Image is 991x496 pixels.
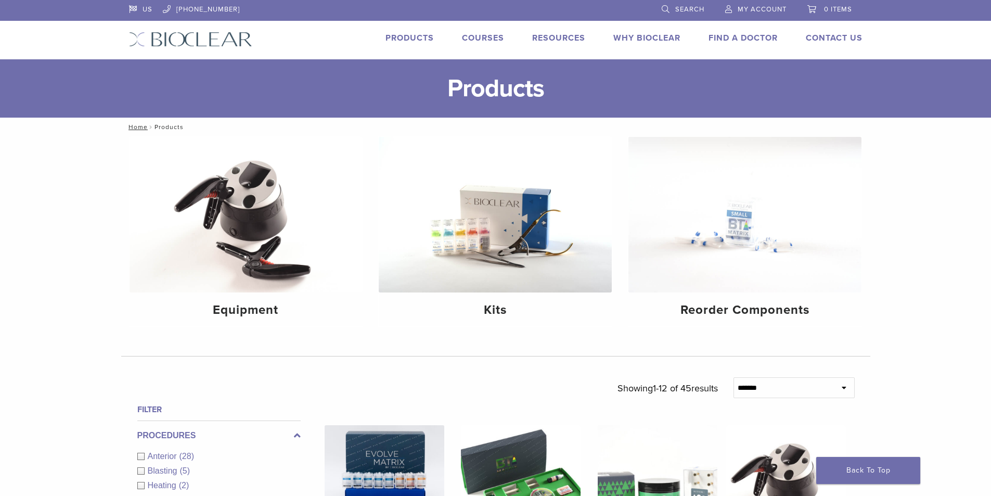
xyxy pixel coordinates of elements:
span: 1-12 of 45 [653,383,691,394]
h4: Reorder Components [637,301,853,320]
a: Back To Top [816,457,920,484]
span: My Account [738,5,787,14]
span: (28) [179,452,194,461]
img: Reorder Components [628,137,861,292]
span: (2) [179,481,189,490]
img: Kits [379,137,612,292]
h4: Kits [387,301,603,320]
span: Blasting [148,466,180,475]
span: Heating [148,481,179,490]
a: Products [385,33,434,43]
a: Resources [532,33,585,43]
nav: Products [121,118,870,136]
span: Search [675,5,704,14]
span: 0 items [824,5,852,14]
a: Find A Doctor [709,33,778,43]
a: Courses [462,33,504,43]
img: Equipment [130,137,363,292]
h4: Filter [137,403,301,416]
a: Equipment [130,137,363,326]
label: Procedures [137,429,301,442]
img: Bioclear [129,32,252,47]
span: / [148,124,155,130]
a: Kits [379,137,612,326]
h4: Equipment [138,301,354,320]
p: Showing results [617,377,718,399]
a: Home [125,123,148,131]
span: Anterior [148,452,179,461]
a: Contact Us [806,33,863,43]
a: Reorder Components [628,137,861,326]
a: Why Bioclear [613,33,680,43]
span: (5) [179,466,190,475]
